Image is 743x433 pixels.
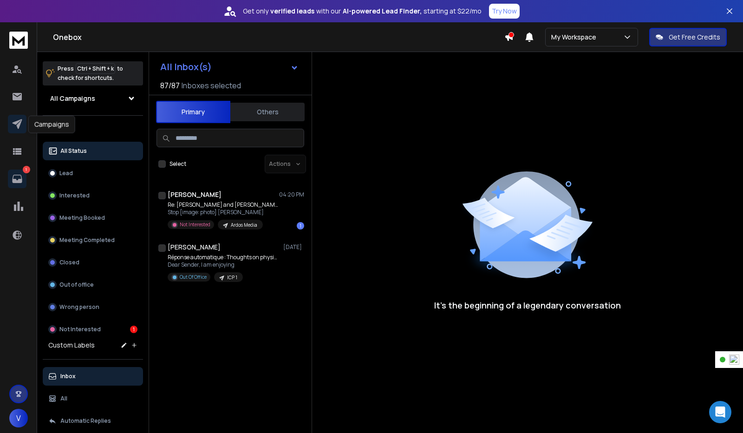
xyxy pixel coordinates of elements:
[9,409,28,427] button: V
[669,33,720,42] p: Get Free Credits
[43,320,143,339] button: Not Interested1
[709,401,731,423] div: Open Intercom Messenger
[492,7,517,16] p: Try Now
[270,7,314,16] strong: verified leads
[59,192,90,199] p: Interested
[43,164,143,183] button: Lead
[59,259,79,266] p: Closed
[43,123,143,136] h3: Filters
[50,94,95,103] h1: All Campaigns
[168,209,279,216] p: Stop [image: photo] [PERSON_NAME]
[343,7,422,16] strong: AI-powered Lead Finder,
[43,186,143,205] button: Interested
[43,298,143,316] button: Wrong person
[59,326,101,333] p: Not Interested
[60,417,111,425] p: Automatic Replies
[43,253,143,272] button: Closed
[43,89,143,108] button: All Campaigns
[53,32,504,43] h1: Onebox
[182,80,241,91] h3: Inboxes selected
[168,190,222,199] h1: [PERSON_NAME]
[168,254,279,261] p: Réponse automatique : Thoughts on physician
[283,243,304,251] p: [DATE]
[59,236,115,244] p: Meeting Completed
[180,274,207,281] p: Out Of Office
[180,221,210,228] p: Not Interested
[649,28,727,46] button: Get Free Credits
[551,33,600,42] p: My Workspace
[48,341,95,350] h3: Custom Labels
[59,303,99,311] p: Wrong person
[60,373,76,380] p: Inbox
[43,412,143,430] button: Automatic Replies
[160,80,180,91] span: 87 / 87
[58,64,123,83] p: Press to check for shortcuts.
[130,326,137,333] div: 1
[168,243,221,252] h1: [PERSON_NAME]
[279,191,304,198] p: 04:20 PM
[168,261,279,269] p: Dear Sender, I am enjoying
[169,160,186,168] label: Select
[168,201,279,209] p: Re: [PERSON_NAME] and [PERSON_NAME]
[59,214,105,222] p: Meeting Booked
[43,389,143,408] button: All
[160,62,212,72] h1: All Inbox(s)
[9,32,28,49] img: logo
[59,281,94,289] p: Out of office
[59,170,73,177] p: Lead
[153,58,306,76] button: All Inbox(s)
[230,102,305,122] button: Others
[489,4,520,19] button: Try Now
[43,231,143,249] button: Meeting Completed
[243,7,482,16] p: Get only with our starting at $22/mo
[76,63,115,74] span: Ctrl + Shift + k
[43,276,143,294] button: Out of office
[43,209,143,227] button: Meeting Booked
[43,367,143,386] button: Inbox
[28,116,75,133] div: Campaigns
[8,170,26,188] a: 1
[434,299,621,312] p: It’s the beginning of a legendary conversation
[60,395,67,402] p: All
[231,222,257,229] p: Ardos Media
[43,142,143,160] button: All Status
[156,101,230,123] button: Primary
[60,147,87,155] p: All Status
[23,166,30,173] p: 1
[227,274,237,281] p: ICP 1
[297,222,304,230] div: 1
